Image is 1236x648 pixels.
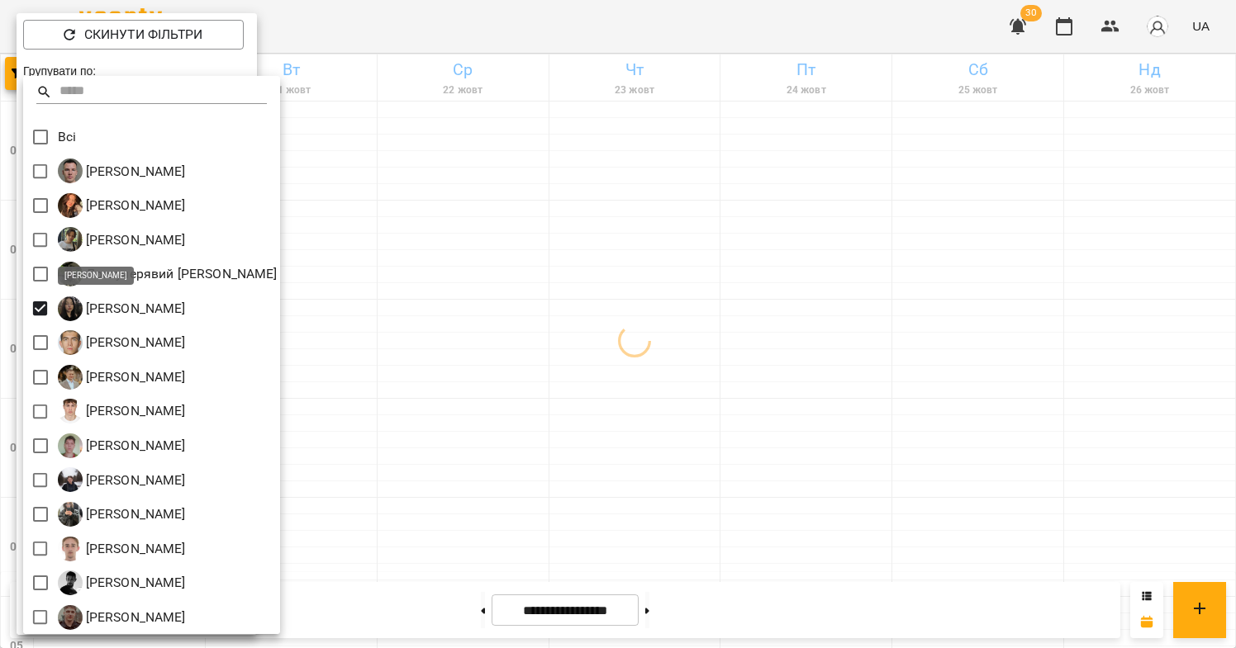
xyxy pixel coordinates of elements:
p: [PERSON_NAME] [83,504,186,524]
p: [PERSON_NAME] [83,436,186,456]
div: Альохін Андрій Леонідович [58,158,186,183]
img: Ш [58,605,83,630]
p: Всі [58,127,76,147]
a: Ц [PERSON_NAME] [58,537,186,561]
a: П [PERSON_NAME] [58,399,186,423]
img: С [58,502,83,527]
img: Ц [58,537,83,561]
p: [PERSON_NAME] [83,299,186,319]
a: М [PERSON_NAME] [58,296,186,321]
div: Садовський Ярослав Олександрович [58,467,186,492]
div: Підцерковний Дмитро Андрійович [58,433,186,458]
img: З [58,227,83,252]
p: [PERSON_NAME] [83,196,186,215]
img: П [58,433,83,458]
a: О [PERSON_NAME] [58,365,186,390]
img: А [58,158,83,183]
p: [PERSON_NAME] [83,539,186,559]
a: Н [PERSON_NAME] [58,330,186,355]
a: Л Лоскучерявий [PERSON_NAME] [58,262,278,286]
img: П [58,399,83,423]
p: [PERSON_NAME] [83,401,186,421]
div: Швидкій Вадим Ігорович [58,605,186,630]
div: Беліменко Вікторія Віталіївна [58,193,186,218]
div: Шатило Артем Сергійович [58,570,186,595]
p: [PERSON_NAME] [83,471,186,490]
img: Л [58,262,83,286]
a: А [PERSON_NAME] [58,158,186,183]
p: [PERSON_NAME] [83,367,186,387]
div: Зарічний Василь Олегович [58,227,186,252]
div: Недайборщ Андрій Сергійович [58,330,186,355]
p: [PERSON_NAME] [83,608,186,627]
a: С [PERSON_NAME] [58,502,186,527]
div: Стаховська Анастасія Русланівна [58,502,186,527]
img: С [58,467,83,492]
div: Лоскучерявий Дмитро Віталійович [58,262,278,286]
img: Н [58,330,83,355]
p: [PERSON_NAME] [83,230,186,250]
p: [PERSON_NAME] [83,162,186,182]
a: Ш [PERSON_NAME] [58,605,186,630]
img: Б [58,193,83,218]
p: Лоскучерявий [PERSON_NAME] [83,264,278,284]
a: С [PERSON_NAME] [58,467,186,492]
a: Ш [PERSON_NAME] [58,570,186,595]
img: Ш [58,570,83,595]
div: Перепечай Олег Ігорович [58,399,186,423]
a: П [PERSON_NAME] [58,433,186,458]
p: [PERSON_NAME] [83,333,186,352]
div: Очеретюк Тарас Євгенійович [58,365,186,390]
a: З [PERSON_NAME] [58,227,186,252]
p: [PERSON_NAME] [83,573,186,593]
img: М [58,296,83,321]
a: Б [PERSON_NAME] [58,193,186,218]
img: О [58,365,83,390]
div: Цомпель Олександр Ігорович [58,537,186,561]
